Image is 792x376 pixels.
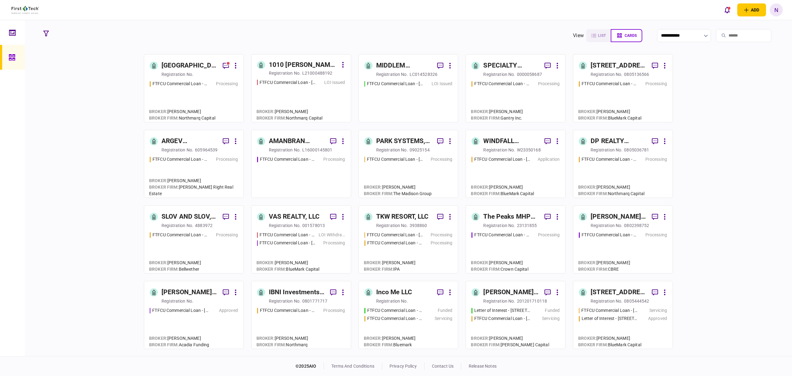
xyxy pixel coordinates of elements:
div: BlueMark Capital [578,342,641,348]
div: LOI Issued [432,81,452,87]
div: [PERSON_NAME] [471,184,534,190]
span: Broker : [149,260,167,265]
div: 23131855 [517,222,537,229]
div: Northmarq Capital [256,115,323,121]
span: Broker : [471,336,489,341]
div: FTFCU Commercial Loan - 3105 Clairpoint Court [153,81,208,87]
div: Application [538,156,560,163]
div: CBRE [578,266,630,273]
div: Northmarq Capital [578,190,644,197]
div: Funded [545,307,560,314]
div: Processing [431,240,452,246]
div: TKW RESORT, LLC [376,212,429,222]
div: registration no. [483,71,515,77]
div: Bellwether [149,266,201,273]
span: Broker : [149,178,167,183]
div: IBNI Investments, LLC [269,287,325,297]
div: PARK SYSTEMS, INC. [376,136,433,146]
div: registration no. [161,71,193,77]
div: Servicing [435,315,452,322]
span: broker firm : [471,191,501,196]
div: DP REALTY INVESTMENT, LLC [591,136,647,146]
div: FTFCU Commercial Loan - 8401 Chagrin Road Bainbridge Townshi [581,307,637,314]
div: registration no. [161,298,193,304]
a: AMANBRAN INVESTMENTS, LLCregistration no.L16000145801FTFCU Commercial Loan - 11140 Spring Hill Dr... [251,130,351,198]
div: Gantry Inc. [471,115,523,121]
button: open adding identity options [737,3,766,16]
div: 0805036781 [624,147,649,153]
a: DP REALTY INVESTMENT, LLCregistration no.0805036781FTFCU Commercial Loan - 566 W Farm to Market 1... [573,130,673,198]
div: FTFCU Commercial Loan - 330 Main Street Freeville [367,315,423,322]
div: MIDDLEM ALLIANCE PLAZA LLC [376,61,433,71]
div: [PERSON_NAME] [578,260,630,266]
div: view [573,32,584,39]
div: [PERSON_NAME] [364,184,432,190]
span: Broker : [578,260,596,265]
div: IPA [364,266,416,273]
div: [STREET_ADDRESS], LLC [591,287,647,297]
div: 0805136566 [624,71,649,77]
div: registration no. [483,147,515,153]
div: 0801771717 [302,298,327,304]
div: [PERSON_NAME] [256,260,320,266]
span: broker firm : [364,267,394,272]
div: 0805444542 [624,298,649,304]
span: broker firm : [364,191,394,196]
div: Processing [538,81,560,87]
a: MIDDLEM ALLIANCE PLAZA LLCregistration no.LC014528326FTFCU Commercial Loan - 324 Emerson Blvd Hig... [359,54,458,122]
div: Approved [648,315,667,322]
div: The Madison Group [364,190,432,197]
div: [GEOGRAPHIC_DATA] Townhomes LLC [161,61,218,71]
div: FTFCU Commercial Loan - 1402 Boone Street [367,232,423,238]
div: 3938860 [410,222,427,229]
div: L21000488192 [302,70,333,76]
div: registration no. [269,147,301,153]
a: VAS REALTY, LLCregistration no.001578013FTFCU Commercial Loan - 1882 New Scotland RoadLOI Withdra... [251,205,351,273]
button: list [586,29,611,42]
a: contact us [432,364,454,369]
div: W23350168 [517,147,541,153]
a: [PERSON_NAME] AVE., LLCregistration no.201201710118Letter of Interest - 28441 Felix Valdez Ave Te... [466,281,566,349]
div: [PERSON_NAME] [471,335,549,342]
span: broker firm : [149,342,179,347]
div: Processing [216,232,238,238]
div: ARGEV EDGEWATER HOLDINGS LLC [161,136,218,146]
div: FTFCU Commercial Loan - 513 E Caney Street Wharton TX [582,232,637,238]
div: Processing [216,81,238,87]
div: [PERSON_NAME] AVE., LLC [483,287,540,297]
span: broker firm : [471,342,501,347]
div: Acadia Funding [149,342,209,348]
div: Inco Me LLC [376,287,412,297]
div: Approved [219,307,238,314]
div: [PERSON_NAME] Right Real Estate [149,184,239,197]
span: cards [625,33,637,38]
span: Broker : [256,109,275,114]
div: BlueMark Capital [256,266,320,273]
span: Broker : [149,109,167,114]
div: [PERSON_NAME] [149,177,239,184]
div: registration no. [483,298,515,304]
a: [PERSON_NAME] Regency Partners LLCregistration no.FTFCU Commercial Loan - 6 Dunbar Rd Monticello ... [144,281,244,349]
span: Broker : [578,336,596,341]
div: registration no. [591,298,622,304]
div: [STREET_ADDRESS], LLC [591,61,647,71]
div: registration no. [161,222,193,229]
div: [PERSON_NAME] & [PERSON_NAME] PROPERTY HOLDINGS, LLC [591,212,647,222]
div: registration no. [591,147,622,153]
span: broker firm : [578,116,608,120]
div: 1010 [PERSON_NAME] ST LLC [269,60,338,70]
div: [PERSON_NAME] [578,108,641,115]
span: Broker : [471,109,489,114]
a: privacy policy [390,364,417,369]
div: Letter of Interest - 28441 Felix Valdez Ave Temecula CA [474,307,530,314]
div: [PERSON_NAME] [364,260,416,266]
span: broker firm : [471,267,501,272]
div: L16000145801 [302,147,333,153]
div: BlueMark Capital [471,190,534,197]
button: cards [611,29,642,42]
a: [STREET_ADDRESS], LLCregistration no.0805444542FTFCU Commercial Loan - 8401 Chagrin Road Bainbrid... [573,281,673,349]
div: registration no. [591,222,622,229]
div: [PERSON_NAME] [471,108,523,115]
a: WINDFALL ROCKVILLE LLCregistration no.W23350168FTFCU Commercial Loan - 1701-1765 Rockville PikeAp... [466,130,566,198]
span: broker firm : [256,267,286,272]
